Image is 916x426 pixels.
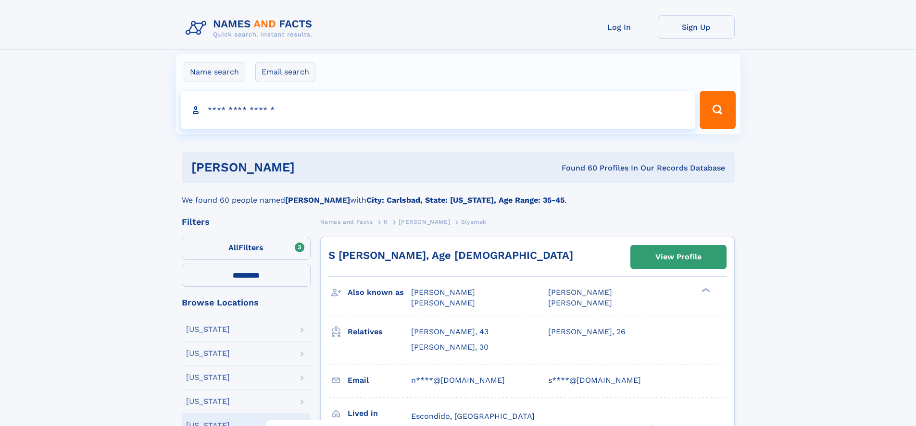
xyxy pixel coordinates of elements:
label: Name search [184,62,245,82]
span: All [228,243,238,252]
div: Browse Locations [182,298,311,307]
label: Filters [182,237,311,260]
a: [PERSON_NAME], 43 [411,327,489,337]
a: View Profile [631,245,726,268]
span: [PERSON_NAME] [411,288,475,297]
div: [US_STATE] [186,398,230,405]
div: Filters [182,218,311,226]
h3: Email [348,372,411,389]
a: [PERSON_NAME], 30 [411,342,489,353]
h1: [PERSON_NAME] [191,161,428,173]
div: We found 60 people named with . [182,183,735,206]
button: Search Button [700,91,735,129]
span: [PERSON_NAME] [548,298,612,307]
span: [PERSON_NAME] [548,288,612,297]
div: [US_STATE] [186,326,230,333]
a: Log In [581,15,658,39]
h3: Relatives [348,324,411,340]
a: [PERSON_NAME] [399,216,450,228]
input: search input [181,91,696,129]
div: [US_STATE] [186,374,230,381]
a: Sign Up [658,15,735,39]
span: Siyamak [461,219,487,225]
label: Email search [255,62,315,82]
div: [US_STATE] [186,350,230,357]
span: K [384,219,388,225]
div: Found 60 Profiles In Our Records Database [428,163,725,173]
a: Names and Facts [320,216,373,228]
h3: Also known as [348,284,411,301]
a: K [384,216,388,228]
b: [PERSON_NAME] [285,195,350,205]
div: View Profile [655,246,702,268]
span: [PERSON_NAME] [399,219,450,225]
b: City: Carlsbad, State: [US_STATE], Age Range: 35-45 [366,195,565,205]
h3: Lived in [348,405,411,422]
a: S [PERSON_NAME], Age [DEMOGRAPHIC_DATA] [328,249,573,261]
div: ❯ [699,287,711,293]
img: Logo Names and Facts [182,15,320,41]
a: [PERSON_NAME], 26 [548,327,626,337]
span: [PERSON_NAME] [411,298,475,307]
span: Escondido, [GEOGRAPHIC_DATA] [411,412,535,421]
